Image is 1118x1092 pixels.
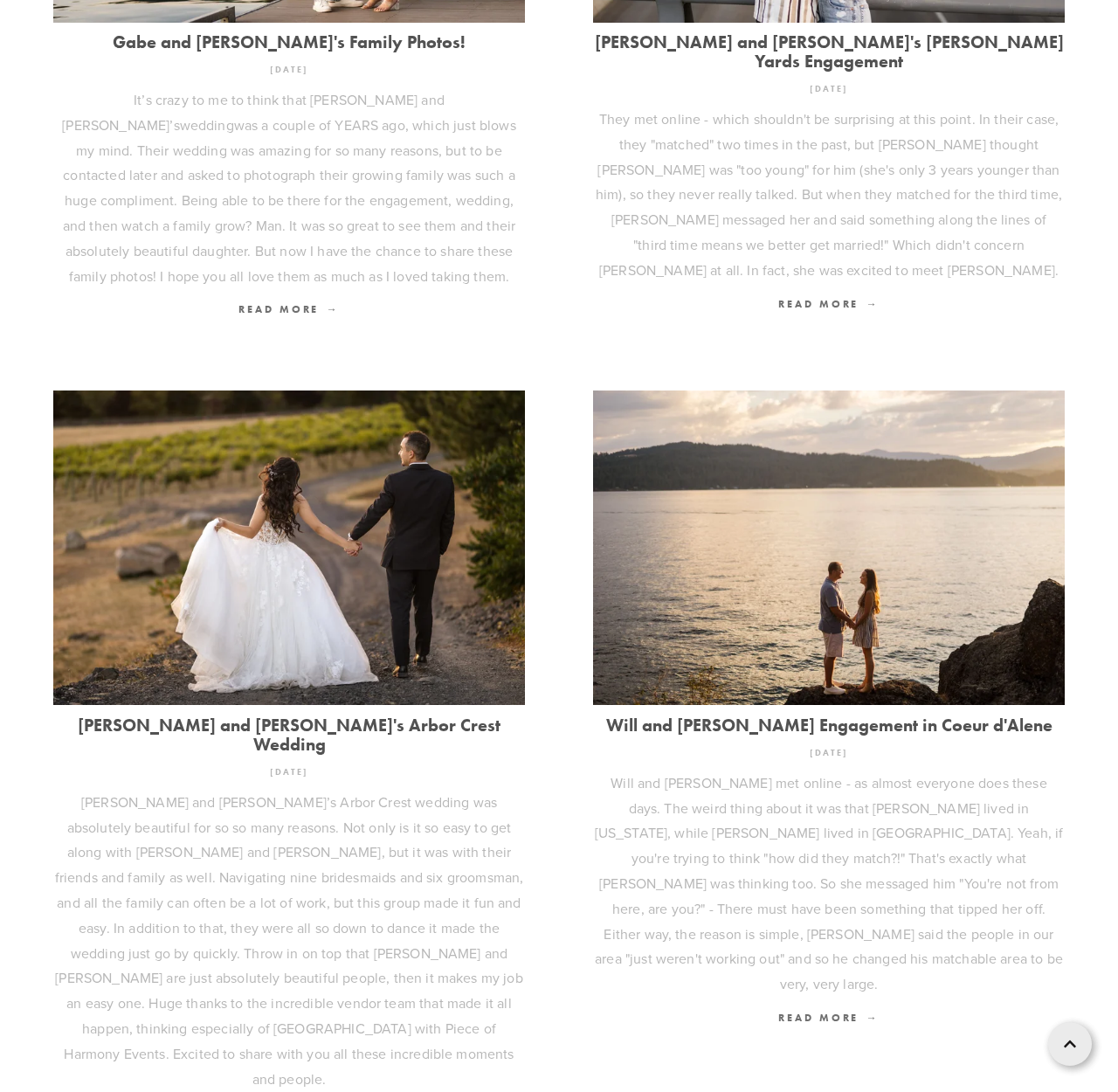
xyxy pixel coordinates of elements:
span: Read More [238,302,339,315]
a: Read More [593,292,1065,317]
a: Read More [53,297,525,322]
a: Gabe and [PERSON_NAME]'s Family Photos! [53,32,525,52]
p: It’s crazy to me to think that [PERSON_NAME] and [PERSON_NAME]’s was a couple of YEARS ago, which... [53,87,525,288]
time: [DATE] [810,77,848,100]
a: Will and [PERSON_NAME] Engagement in Coeur d'Alene [593,715,1065,735]
a: [PERSON_NAME] and [PERSON_NAME]'s Arbor Crest Wedding [53,715,525,754]
a: Read More [593,1006,1065,1031]
img: Will and Jordan's Engagement in Coeur d'Alene [593,390,1065,705]
img: Mack and Mayra's Arbor Crest Wedding [53,390,525,705]
p: They met online - which shouldn't be surprising at this point. In their case, they "matched" two ... [593,107,1065,283]
a: wedding [180,115,234,135]
p: Will and [PERSON_NAME] met online - as almost everyone does these days. The weird thing about it ... [593,771,1065,997]
a: [PERSON_NAME] and [PERSON_NAME]'s [PERSON_NAME] Yards Engagement [593,32,1065,71]
p: [PERSON_NAME] and [PERSON_NAME]’s Arbor Crest wedding was absolutely beautiful for so so many rea... [53,790,525,1092]
time: [DATE] [270,760,308,784]
time: [DATE] [810,741,848,764]
span: Read More [778,297,879,310]
span: Read More [778,1011,879,1024]
time: [DATE] [270,58,308,81]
